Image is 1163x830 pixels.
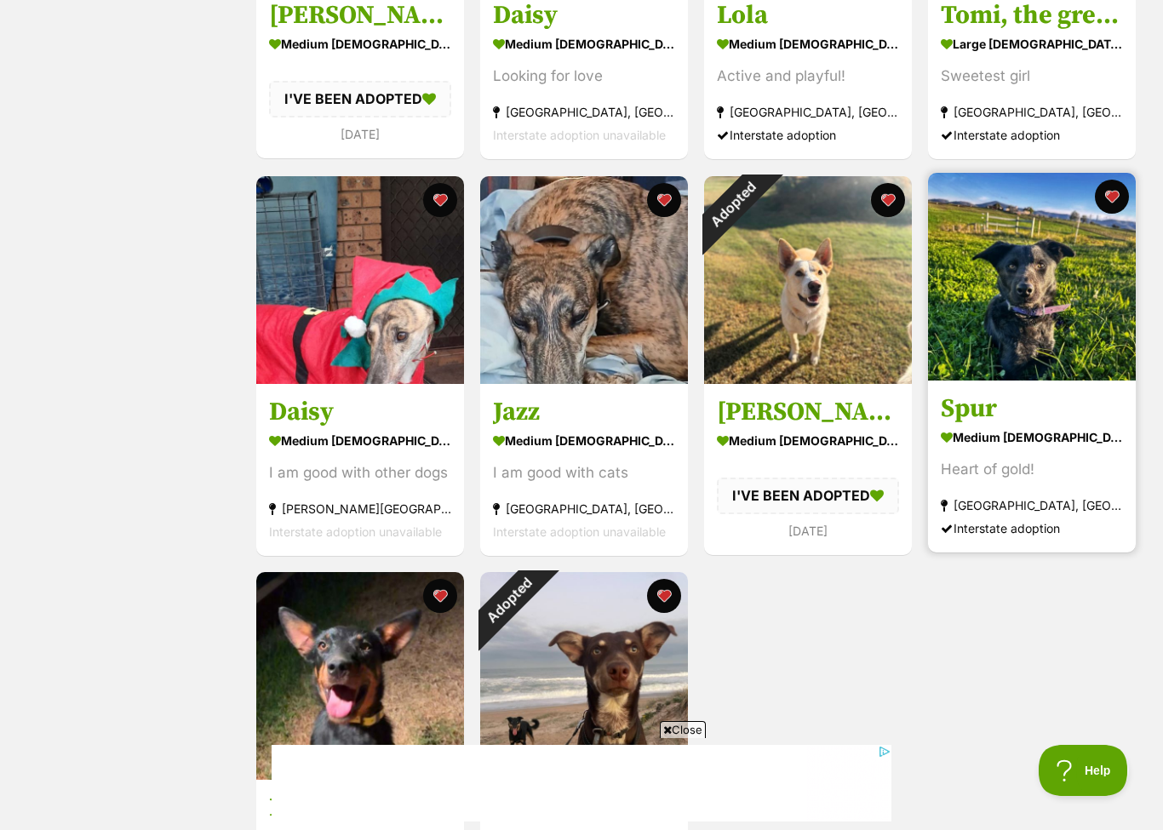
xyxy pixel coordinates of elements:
div: [GEOGRAPHIC_DATA], [GEOGRAPHIC_DATA] [717,100,899,123]
div: [GEOGRAPHIC_DATA], [GEOGRAPHIC_DATA] [941,101,1123,124]
span: Interstate adoption unavailable [269,524,442,539]
button: favourite [871,183,905,217]
div: [DATE] [269,123,451,146]
h3: Spur [941,392,1123,425]
div: medium [DEMOGRAPHIC_DATA] Dog [493,32,675,57]
a: Jazz medium [DEMOGRAPHIC_DATA] Dog I am good with cats [GEOGRAPHIC_DATA], [GEOGRAPHIC_DATA] Inter... [480,383,688,556]
span: Interstate adoption unavailable [493,129,666,143]
div: I am good with other dogs [269,461,451,484]
div: Active and playful! [717,65,899,88]
button: favourite [423,183,457,217]
div: Interstate adoption [941,517,1123,540]
div: large [DEMOGRAPHIC_DATA] Dog [941,32,1123,57]
div: I am good with cats [493,461,675,484]
h3: Buddy [269,792,451,824]
div: Sweetest girl [941,66,1123,89]
iframe: Help Scout Beacon - Open [1039,745,1129,796]
h3: Jazz [493,396,675,428]
div: Looking for love [493,66,675,89]
button: favourite [647,579,681,613]
a: Spur medium [DEMOGRAPHIC_DATA] Dog Heart of gold! [GEOGRAPHIC_DATA], [GEOGRAPHIC_DATA] Interstate... [928,380,1136,552]
div: I'VE BEEN ADOPTED [717,478,899,513]
div: medium [DEMOGRAPHIC_DATA] Dog [717,31,899,56]
span: Close [660,721,706,738]
div: Interstate adoption [717,123,899,146]
div: medium [DEMOGRAPHIC_DATA] Dog [717,428,899,453]
div: Interstate adoption [941,124,1123,147]
button: favourite [423,579,457,613]
div: [DATE] [717,518,899,541]
img: adc.png [813,1,824,13]
button: favourite [1095,180,1129,214]
iframe: Advertisement [272,745,891,821]
button: favourite [647,183,681,217]
div: I'VE BEEN ADOPTED [269,81,451,117]
a: [PERSON_NAME] medium [DEMOGRAPHIC_DATA] Dog I'VE BEEN ADOPTED [DATE] favourite [704,383,912,554]
div: medium [DEMOGRAPHIC_DATA] Dog [493,428,675,453]
div: [GEOGRAPHIC_DATA], [GEOGRAPHIC_DATA] [493,101,675,124]
img: Jazz [480,176,688,384]
img: Buddy [256,572,464,780]
div: medium [DEMOGRAPHIC_DATA] Dog [269,428,451,453]
h3: Daisy [269,396,451,428]
div: [PERSON_NAME][GEOGRAPHIC_DATA], [GEOGRAPHIC_DATA] [269,497,451,520]
span: Interstate adoption unavailable [493,524,666,539]
a: Daisy medium [DEMOGRAPHIC_DATA] Dog I am good with other dogs [PERSON_NAME][GEOGRAPHIC_DATA], [GE... [256,383,464,556]
div: [GEOGRAPHIC_DATA], [GEOGRAPHIC_DATA] [493,497,675,520]
div: medium [DEMOGRAPHIC_DATA] Dog [941,425,1123,449]
img: Lenny [480,572,688,780]
div: [GEOGRAPHIC_DATA], [GEOGRAPHIC_DATA] [941,494,1123,517]
div: medium [DEMOGRAPHIC_DATA] Dog [269,31,451,56]
a: Adopted [704,370,912,387]
h3: [PERSON_NAME] [717,396,899,428]
div: Heart of gold! [941,458,1123,481]
div: Adopted [458,550,559,651]
div: Adopted [682,153,783,255]
img: Louie [704,176,912,384]
img: Daisy [256,176,464,384]
img: Spur [928,173,1136,381]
